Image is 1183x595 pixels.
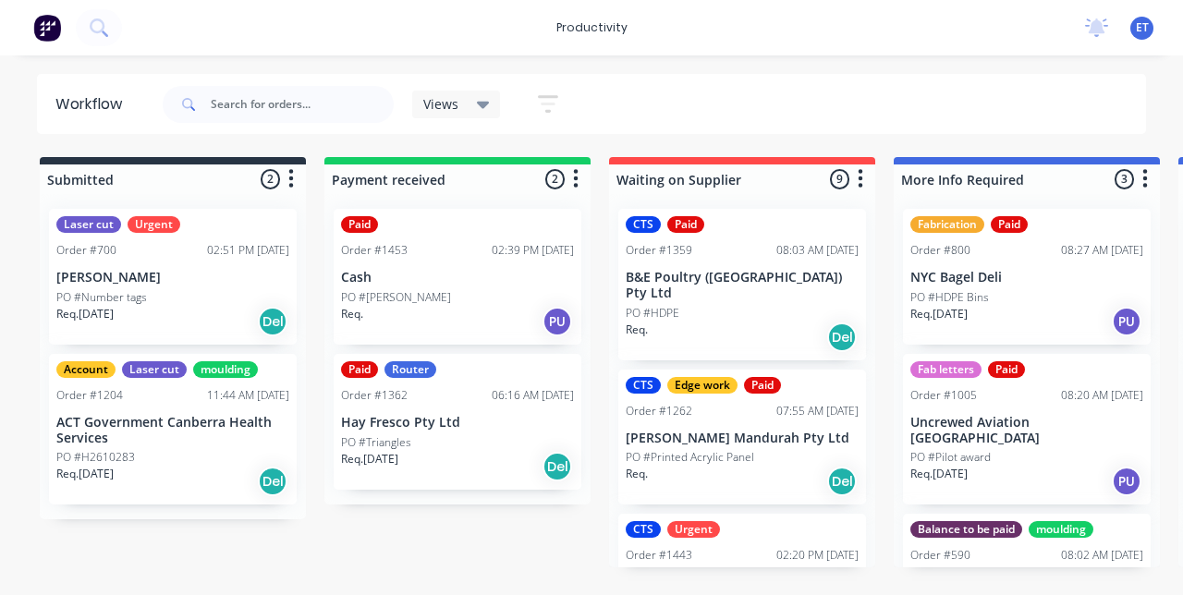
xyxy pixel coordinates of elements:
div: Fab lettersPaidOrder #100508:20 AM [DATE]Uncrewed Aviation [GEOGRAPHIC_DATA]PO #Pilot awardReq.[D... [903,354,1151,505]
div: CTS [626,216,661,233]
div: 02:20 PM [DATE] [776,547,859,564]
p: Req. [DATE] [910,306,968,322]
div: PU [1112,307,1141,336]
span: ET [1136,19,1149,36]
p: Req. [DATE] [341,451,398,467]
div: Urgent [667,521,720,538]
div: FabricationPaidOrder #80008:27 AM [DATE]NYC Bagel DeliPO #HDPE BinsReq.[DATE]PU [903,209,1151,345]
span: Views [423,94,458,114]
div: Fabrication [910,216,984,233]
div: 08:20 AM [DATE] [1061,387,1143,404]
div: Order #800 [910,242,970,259]
p: [PERSON_NAME] Mandurah Pty Ltd [626,431,859,446]
div: moulding [193,361,258,378]
p: PO #Number tags [56,289,147,306]
div: Order #1362 [341,387,408,404]
div: Paid [667,216,704,233]
p: PO #HDPE [626,305,679,322]
div: Balance to be paid [910,521,1022,538]
p: Req. [626,466,648,482]
div: Router [384,361,436,378]
div: Del [258,467,287,496]
div: Paid [744,377,781,394]
p: B&E Poultry ([GEOGRAPHIC_DATA]) Pty Ltd [626,270,859,301]
div: Laser cutUrgentOrder #70002:51 PM [DATE][PERSON_NAME]PO #Number tagsReq.[DATE]Del [49,209,297,345]
div: 11:44 AM [DATE] [207,387,289,404]
p: [PERSON_NAME] [56,270,289,285]
p: PO #Triangles [341,434,411,451]
p: Req. [DATE] [56,306,114,322]
div: Workflow [55,93,131,115]
div: Del [827,467,857,496]
div: Paid [341,361,378,378]
div: PaidRouterOrder #136206:16 AM [DATE]Hay Fresco Pty LtdPO #TrianglesReq.[DATE]Del [334,354,581,490]
img: Factory [33,14,61,42]
div: AccountLaser cutmouldingOrder #120411:44 AM [DATE]ACT Government Canberra Health ServicesPO #H261... [49,354,297,505]
div: Del [543,452,572,481]
div: PU [543,307,572,336]
p: PO #H2610283 [56,449,135,466]
div: Order #1005 [910,387,977,404]
p: PO #[PERSON_NAME] [341,289,451,306]
p: ACT Government Canberra Health Services [56,415,289,446]
div: 08:02 AM [DATE] [1061,547,1143,564]
div: 02:39 PM [DATE] [492,242,574,259]
div: Fab letters [910,361,982,378]
div: 08:03 AM [DATE] [776,242,859,259]
div: CTS [626,521,661,538]
div: productivity [547,14,637,42]
div: 02:51 PM [DATE] [207,242,289,259]
div: Del [827,322,857,352]
div: Order #1204 [56,387,123,404]
div: Del [258,307,287,336]
p: Req. [DATE] [56,466,114,482]
div: Paid [988,361,1025,378]
p: PO #Pilot award [910,449,991,466]
p: Hay Fresco Pty Ltd [341,415,574,431]
div: CTS [626,377,661,394]
p: Req. [626,322,648,338]
div: Order #1453 [341,242,408,259]
div: Order #1359 [626,242,692,259]
div: Laser cut [122,361,187,378]
div: moulding [1029,521,1093,538]
p: PO #HDPE Bins [910,289,989,306]
div: PaidOrder #145302:39 PM [DATE]CashPO #[PERSON_NAME]Req.PU [334,209,581,345]
p: NYC Bagel Deli [910,270,1143,285]
div: CTSEdge workPaidOrder #126207:55 AM [DATE][PERSON_NAME] Mandurah Pty LtdPO #Printed Acrylic Panel... [618,370,866,505]
div: Paid [341,216,378,233]
p: Cash [341,270,574,285]
div: Laser cut [56,216,121,233]
div: 08:27 AM [DATE] [1061,242,1143,259]
div: Edge work [667,377,738,394]
div: PU [1112,467,1141,496]
div: Account [56,361,116,378]
div: Order #700 [56,242,116,259]
p: Req. [DATE] [910,466,968,482]
input: Search for orders... [211,86,394,123]
p: Req. [341,306,363,322]
div: 07:55 AM [DATE] [776,403,859,419]
div: 06:16 AM [DATE] [492,387,574,404]
div: Order #1443 [626,547,692,564]
div: Order #590 [910,547,970,564]
div: CTSPaidOrder #135908:03 AM [DATE]B&E Poultry ([GEOGRAPHIC_DATA]) Pty LtdPO #HDPEReq.Del [618,209,866,360]
p: PO #Printed Acrylic Panel [626,449,754,466]
div: Urgent [128,216,180,233]
div: Paid [991,216,1028,233]
div: Order #1262 [626,403,692,419]
p: Uncrewed Aviation [GEOGRAPHIC_DATA] [910,415,1143,446]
